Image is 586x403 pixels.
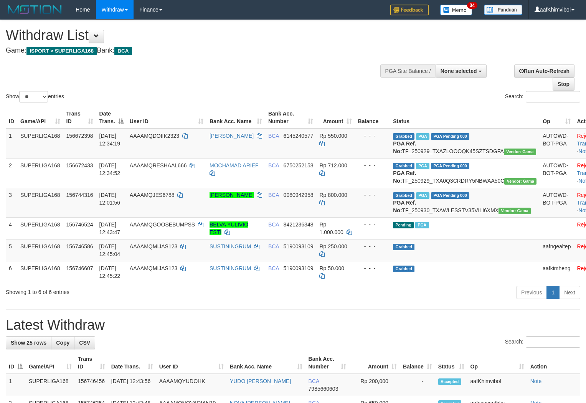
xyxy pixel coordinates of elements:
[210,133,254,139] a: [PERSON_NAME]
[6,129,17,159] td: 1
[17,188,63,217] td: SUPERLIGA168
[467,374,527,396] td: aafKhimvibol
[400,352,435,374] th: Balance: activate to sort column ascending
[441,68,477,74] span: None selected
[431,163,469,169] span: PGA Pending
[358,221,387,228] div: - - -
[210,265,251,271] a: SUSTININGRUM
[484,5,522,15] img: panduan.png
[349,374,400,396] td: Rp 200,000
[66,133,93,139] span: 156672398
[505,91,580,102] label: Search:
[393,170,416,184] b: PGA Ref. No:
[309,378,319,384] span: BCA
[99,265,121,279] span: [DATE] 12:45:22
[156,352,227,374] th: User ID: activate to sort column ascending
[546,286,560,299] a: 1
[540,239,574,261] td: aafngealtep
[415,222,429,228] span: Marked by aafsoycanthlai
[210,162,259,168] a: MOCHAMAD ARIEF
[17,129,63,159] td: SUPERLIGA168
[284,243,314,249] span: Copy 5190093109 to clipboard
[6,374,26,396] td: 1
[284,221,314,228] span: Copy 8421236348 to clipboard
[319,265,344,271] span: Rp 50.000
[400,374,435,396] td: -
[268,133,279,139] span: BCA
[505,336,580,348] label: Search:
[393,140,416,154] b: PGA Ref. No:
[390,188,540,217] td: TF_250930_TXAWLESSTV35VILI6XMX
[416,133,429,140] span: Marked by aafsoycanthlai
[17,217,63,239] td: SUPERLIGA168
[156,374,227,396] td: AAAAMQYUDOHK
[265,107,317,129] th: Bank Acc. Number: activate to sort column ascending
[316,107,355,129] th: Amount: activate to sort column ascending
[431,133,469,140] span: PGA Pending
[127,107,206,129] th: User ID: activate to sort column ascending
[499,208,531,214] span: Vendor URL: https://trx31.1velocity.biz
[319,221,343,235] span: Rp 1.000.000
[390,107,540,129] th: Status
[504,149,536,155] span: Vendor URL: https://trx31.1velocity.biz
[99,162,121,176] span: [DATE] 12:34:52
[230,378,291,384] a: YUDO [PERSON_NAME]
[6,4,64,15] img: MOTION_logo.png
[6,91,64,102] label: Show entries
[210,192,254,198] a: [PERSON_NAME]
[66,265,93,271] span: 156746607
[467,2,477,9] span: 34
[540,261,574,283] td: aafkimheng
[130,192,175,198] span: AAAAMQJES6788
[17,239,63,261] td: SUPERLIGA168
[210,221,248,235] a: BELVA YULIVIO ESTI
[130,265,178,271] span: AAAAMQMIJAS123
[393,222,414,228] span: Pending
[540,158,574,188] td: AUTOWD-BOT-PGA
[540,188,574,217] td: AUTOWD-BOT-PGA
[6,285,238,296] div: Showing 1 to 6 of 6 entries
[268,192,279,198] span: BCA
[6,317,580,333] h1: Latest Withdraw
[284,133,314,139] span: Copy 6145240577 to clipboard
[130,243,178,249] span: AAAAMQMIJAS123
[358,162,387,169] div: - - -
[305,352,349,374] th: Bank Acc. Number: activate to sort column ascending
[227,352,305,374] th: Bank Acc. Name: activate to sort column ascending
[435,352,467,374] th: Status: activate to sort column ascending
[416,192,429,199] span: Marked by aafsoycanthlai
[99,243,121,257] span: [DATE] 12:45:04
[358,243,387,250] div: - - -
[438,378,461,385] span: Accepted
[390,129,540,159] td: TF_250929_TXAZLOOOQK45SZTSDGFA
[96,107,127,129] th: Date Trans.: activate to sort column descending
[358,191,387,199] div: - - -
[19,91,48,102] select: Showentries
[431,192,469,199] span: PGA Pending
[440,5,472,15] img: Button%20Memo.svg
[17,107,63,129] th: Game/API: activate to sort column ascending
[99,133,121,147] span: [DATE] 12:34:19
[66,221,93,228] span: 156746524
[309,386,338,392] span: Copy 7985660603 to clipboard
[268,162,279,168] span: BCA
[559,286,580,299] a: Next
[284,192,314,198] span: Copy 0080942958 to clipboard
[526,91,580,102] input: Search:
[268,221,279,228] span: BCA
[319,243,347,249] span: Rp 250.000
[6,158,17,188] td: 2
[6,28,383,43] h1: Withdraw List
[514,64,574,78] a: Run Auto-Refresh
[393,133,414,140] span: Grabbed
[516,286,547,299] a: Previous
[66,243,93,249] span: 156746586
[319,192,347,198] span: Rp 800.000
[393,266,414,272] span: Grabbed
[319,162,347,168] span: Rp 712.000
[75,374,108,396] td: 156746456
[540,129,574,159] td: AUTOWD-BOT-PGA
[284,162,314,168] span: Copy 6750252158 to clipboard
[553,78,574,91] a: Stop
[319,133,347,139] span: Rp 550.000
